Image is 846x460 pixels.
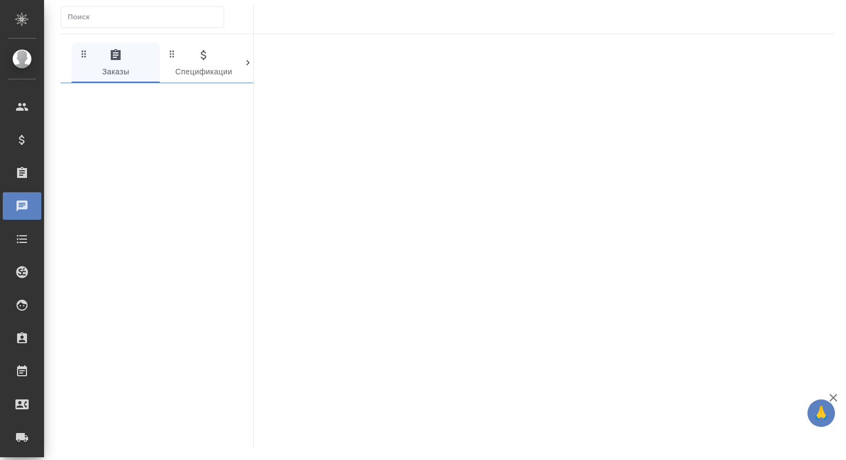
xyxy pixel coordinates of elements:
[68,9,224,25] input: Поиск
[79,48,89,59] svg: Зажми и перетащи, чтобы поменять порядок вкладок
[166,48,241,79] span: Спецификации
[167,48,177,59] svg: Зажми и перетащи, чтобы поменять порядок вкладок
[812,402,831,425] span: 🙏
[807,399,835,427] button: 🙏
[78,48,153,79] span: Заказы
